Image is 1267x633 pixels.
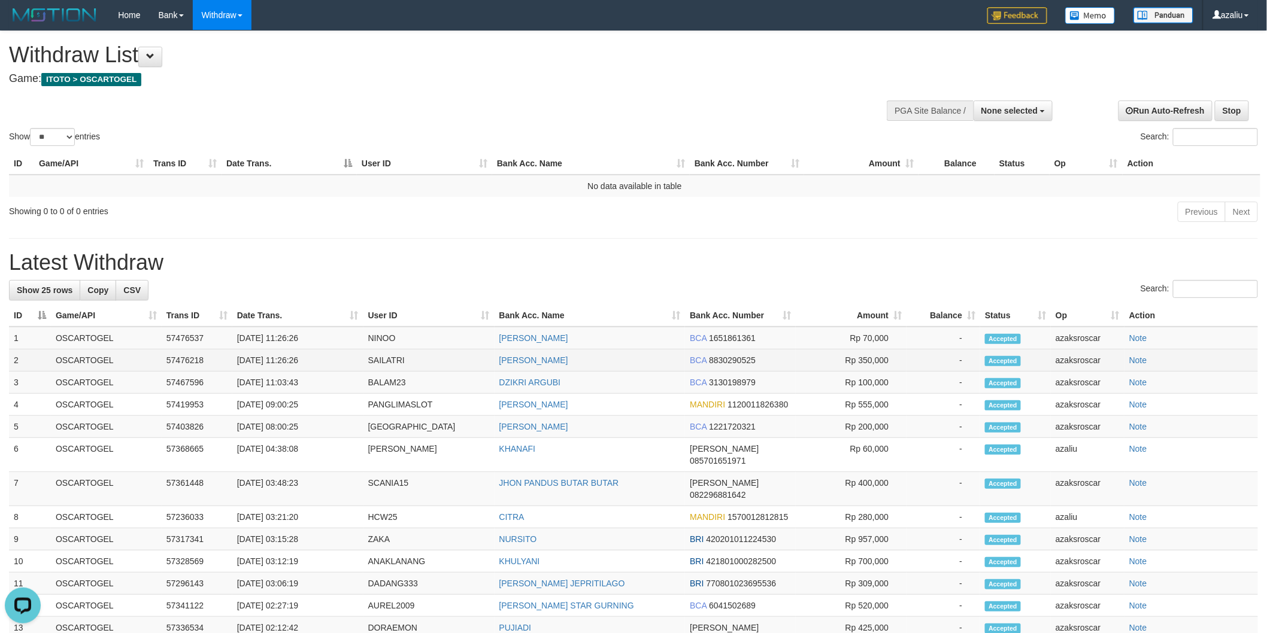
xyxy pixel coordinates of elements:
td: OSCARTOGEL [51,595,162,617]
span: Accepted [985,513,1021,523]
span: [PERSON_NAME] [690,444,759,454]
span: BCA [690,378,707,387]
td: 57328569 [162,550,232,573]
span: Copy 1570012812815 to clipboard [728,512,788,522]
span: Copy [87,285,108,295]
th: Game/API: activate to sort column ascending [34,153,148,175]
td: 57236033 [162,506,232,528]
a: Note [1129,400,1147,409]
td: 9 [9,528,51,550]
td: Rp 350,000 [796,349,907,372]
span: Accepted [985,422,1021,433]
a: Note [1129,556,1147,566]
td: 57361448 [162,472,232,506]
label: Show entries [9,128,100,146]
th: Bank Acc. Name: activate to sort column ascending [492,153,690,175]
a: KHANAFI [499,444,536,454]
span: Copy 421801000282500 to clipboard [707,556,777,566]
a: CSV [116,280,148,300]
button: None selected [974,101,1053,121]
td: BALAM23 [363,372,495,394]
a: Show 25 rows [9,280,80,300]
td: [DATE] 04:38:08 [232,438,363,472]
td: DADANG333 [363,573,495,595]
td: azaksroscar [1051,372,1124,394]
td: - [907,327,980,349]
a: Copy [80,280,116,300]
span: Accepted [985,445,1021,455]
span: [PERSON_NAME] [690,478,759,488]
td: [DATE] 11:26:26 [232,327,363,349]
th: User ID: activate to sort column ascending [363,305,495,327]
td: azaksroscar [1051,595,1124,617]
td: azaliu [1051,506,1124,528]
a: [PERSON_NAME] [499,400,568,409]
td: Rp 60,000 [796,438,907,472]
td: azaksroscar [1051,327,1124,349]
span: MANDIRI [690,400,725,409]
td: Rp 309,000 [796,573,907,595]
a: KHULYANI [499,556,540,566]
img: Feedback.jpg [987,7,1047,24]
span: Copy 8830290525 to clipboard [709,355,756,365]
a: Note [1129,378,1147,387]
th: User ID: activate to sort column ascending [357,153,492,175]
th: Game/API: activate to sort column ascending [51,305,162,327]
td: AUREL2009 [363,595,495,617]
span: BCA [690,333,707,343]
td: - [907,550,980,573]
td: azaksroscar [1051,573,1124,595]
td: NINOO [363,327,495,349]
a: Note [1129,512,1147,522]
td: azaliu [1051,438,1124,472]
td: azaksroscar [1051,550,1124,573]
a: NURSITO [499,534,537,544]
td: OSCARTOGEL [51,416,162,438]
td: [DATE] 11:26:26 [232,349,363,372]
a: Next [1225,202,1258,222]
a: Note [1129,333,1147,343]
td: [DATE] 02:27:19 [232,595,363,617]
td: PANGLIMASLOT [363,394,495,416]
th: Date Trans.: activate to sort column ascending [232,305,363,327]
a: Note [1129,444,1147,454]
td: Rp 100,000 [796,372,907,394]
span: Copy 1221720321 to clipboard [709,422,756,431]
span: Accepted [985,557,1021,567]
div: Showing 0 to 0 of 0 entries [9,200,519,217]
td: - [907,573,980,595]
td: ZAKA [363,528,495,550]
td: 57476537 [162,327,232,349]
span: Accepted [985,479,1021,489]
td: OSCARTOGEL [51,573,162,595]
span: Copy 085701651971 to clipboard [690,456,745,465]
td: Rp 957,000 [796,528,907,550]
td: [DATE] 03:48:23 [232,472,363,506]
span: Copy 420201011224530 to clipboard [707,534,777,544]
a: Previous [1178,202,1226,222]
span: BCA [690,355,707,365]
th: Trans ID: activate to sort column ascending [148,153,222,175]
th: Trans ID: activate to sort column ascending [162,305,232,327]
span: BRI [690,556,704,566]
td: - [907,416,980,438]
th: Bank Acc. Name: activate to sort column ascending [495,305,686,327]
td: No data available in table [9,175,1260,197]
td: - [907,438,980,472]
button: Open LiveChat chat widget [5,5,41,41]
input: Search: [1173,280,1258,298]
td: Rp 200,000 [796,416,907,438]
td: - [907,394,980,416]
td: Rp 700,000 [796,550,907,573]
a: PUJIADI [499,623,532,632]
td: [PERSON_NAME] [363,438,495,472]
td: - [907,506,980,528]
div: PGA Site Balance / [887,101,973,121]
td: OSCARTOGEL [51,550,162,573]
th: Balance: activate to sort column ascending [907,305,980,327]
td: OSCARTOGEL [51,327,162,349]
th: Status [995,153,1050,175]
td: [DATE] 11:03:43 [232,372,363,394]
a: Note [1129,355,1147,365]
td: - [907,349,980,372]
